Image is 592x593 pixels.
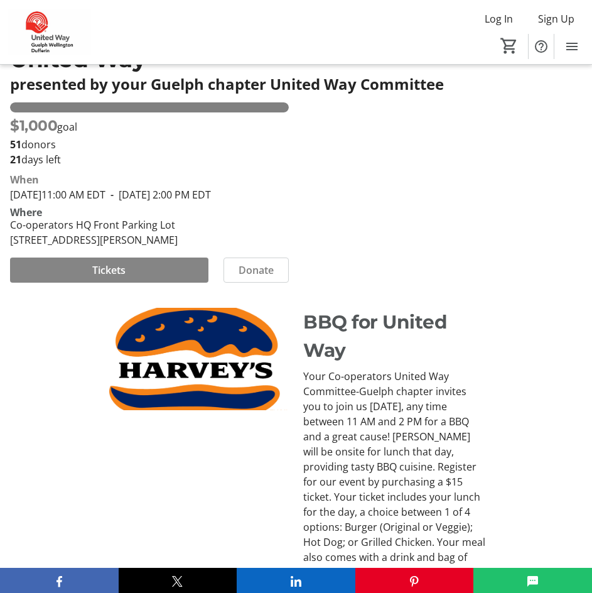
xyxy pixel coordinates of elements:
button: Log In [475,9,523,29]
p: BBQ for United Way [303,308,485,364]
button: LinkedIn [237,568,355,593]
p: goal [10,115,77,137]
button: Cart [498,35,520,57]
button: Pinterest [355,568,474,593]
span: 21 [10,153,21,166]
div: [STREET_ADDRESS][PERSON_NAME] [10,232,178,248]
span: [DATE] 11:00 AM EDT [10,188,105,202]
div: When [10,172,39,187]
p: donors [10,137,289,152]
p: days left [10,152,289,167]
img: undefined [106,308,288,410]
button: Tickets [10,258,208,283]
img: United Way Guelph Wellington Dufferin's Logo [8,9,91,56]
span: Sign Up [538,11,574,26]
span: Donate [239,263,274,278]
span: - [105,188,119,202]
button: SMS [473,568,592,593]
div: Where [10,207,42,217]
span: Log In [485,11,513,26]
b: 51 [10,138,21,151]
span: Tickets [92,263,126,278]
p: presented by your Guelph chapter United Way Committee [10,76,582,92]
span: United Way [10,45,146,73]
button: Sign Up [528,9,584,29]
span: $1,000 [10,117,57,134]
button: Donate [223,258,289,283]
button: Menu [559,34,584,59]
div: Co-operators HQ Front Parking Lot [10,217,178,232]
button: Help [529,34,554,59]
button: X [119,568,237,593]
span: [DATE] 2:00 PM EDT [105,188,211,202]
div: 100% of fundraising goal reached [10,102,289,112]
